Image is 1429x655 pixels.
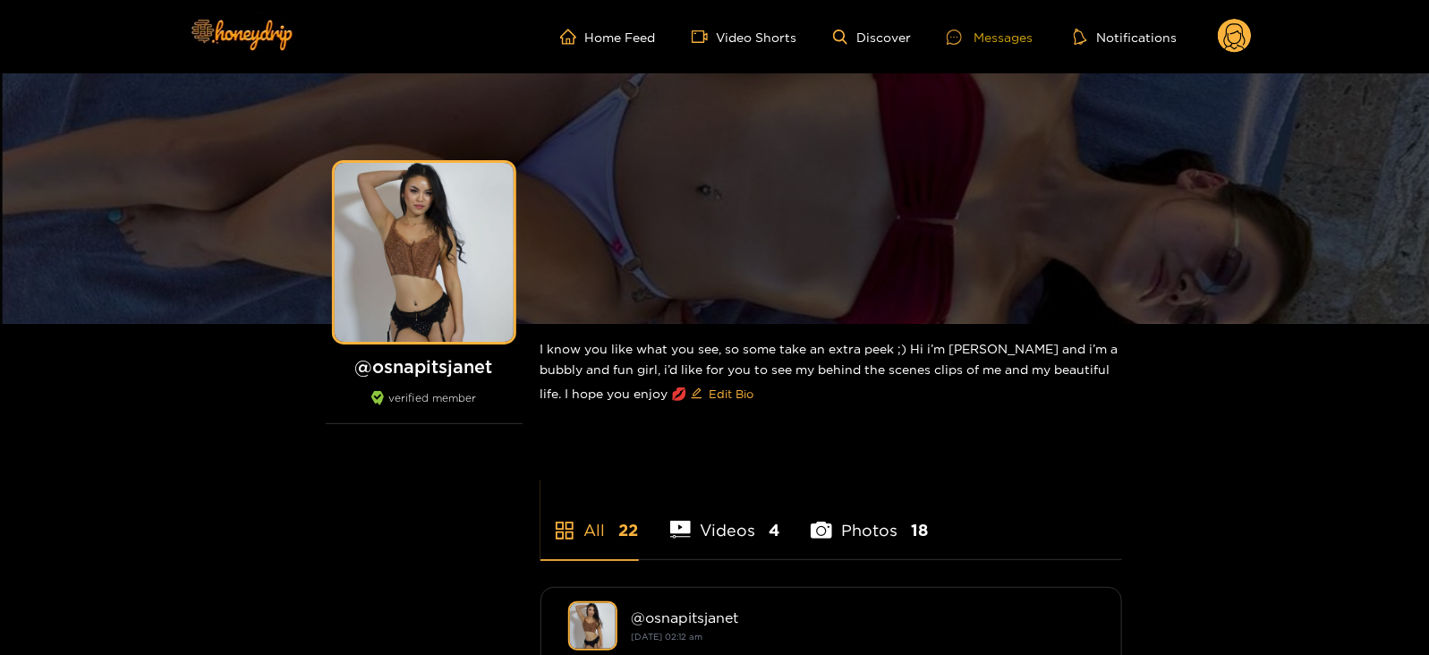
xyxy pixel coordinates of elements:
small: [DATE] 02:12 am [632,632,703,642]
span: edit [691,387,702,401]
button: editEdit Bio [687,379,758,408]
span: 22 [619,519,639,541]
span: 4 [769,519,779,541]
button: Notifications [1068,28,1182,46]
span: 18 [911,519,928,541]
span: Edit Bio [710,385,754,403]
div: I know you like what you see, so some take an extra peek ;) Hi i’m [PERSON_NAME] and i’m a bubbly... [540,324,1122,422]
li: All [540,479,639,559]
li: Videos [670,479,780,559]
a: Discover [833,30,911,45]
a: Video Shorts [692,29,797,45]
img: osnapitsjanet [568,601,617,651]
span: video-camera [692,29,717,45]
li: Photos [811,479,928,559]
h1: @ osnapitsjanet [326,355,523,378]
div: verified member [326,391,523,424]
a: Home Feed [560,29,656,45]
div: @ osnapitsjanet [632,609,1094,625]
span: home [560,29,585,45]
span: appstore [554,520,575,541]
div: Messages [947,27,1033,47]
